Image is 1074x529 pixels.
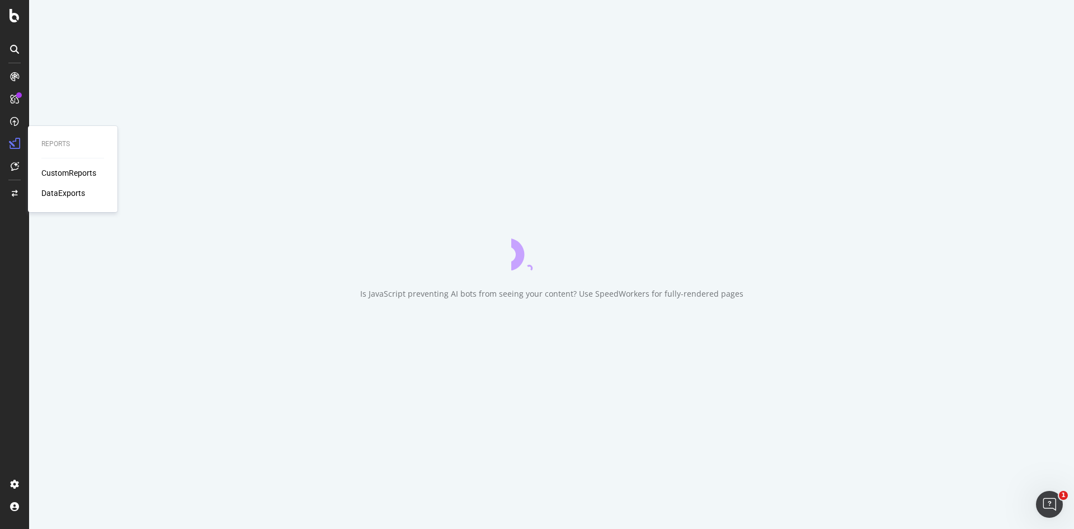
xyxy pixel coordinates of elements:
[41,139,104,149] div: Reports
[360,288,743,299] div: Is JavaScript preventing AI bots from seeing your content? Use SpeedWorkers for fully-rendered pages
[1036,491,1063,518] iframe: Intercom live chat
[1059,491,1068,500] span: 1
[41,188,85,199] a: DataExports
[41,167,96,179] a: CustomReports
[511,230,592,270] div: animation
